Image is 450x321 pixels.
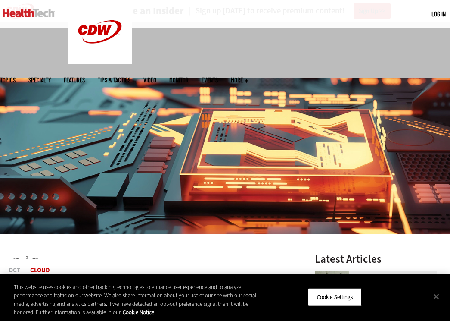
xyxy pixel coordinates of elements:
[123,308,154,316] a: More information about your privacy
[28,77,51,83] span: Specialty
[31,257,38,260] a: Cloud
[427,287,446,306] button: Close
[315,271,349,306] img: Doctors meeting in the office
[202,77,218,83] a: Events
[9,267,20,274] span: Oct
[68,57,132,66] a: CDW
[143,77,156,83] a: Video
[3,9,55,17] img: Home
[431,10,446,18] a: Log in
[231,77,248,83] span: More
[315,271,354,278] a: Doctors meeting in the office
[98,77,130,83] a: Tips & Tactics
[431,9,446,19] div: User menu
[169,77,189,83] a: MonITor
[14,283,270,317] div: This website uses cookies and other tracking technologies to enhance user experience and to analy...
[30,266,50,274] a: Cloud
[13,254,293,261] div: »
[308,288,362,306] button: Cookie Settings
[64,77,85,83] a: Features
[315,254,437,264] h3: Latest Articles
[13,257,19,260] a: Home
